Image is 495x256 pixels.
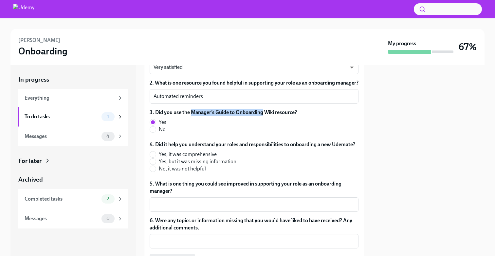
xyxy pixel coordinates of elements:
[154,92,355,100] textarea: Automated reminders
[150,141,355,148] label: 4. Did it help you understand your roles and responsibilities to onboarding a new Udemate?
[18,75,128,84] a: In progress
[13,4,34,14] img: Udemy
[159,126,166,133] span: No
[18,45,67,57] h3: Onboarding
[150,180,358,195] label: 5. What is one thing you could see improved in supporting your role as an onboarding manager?
[18,189,128,209] a: Completed tasks2
[25,133,99,140] div: Messages
[103,196,113,201] span: 2
[25,94,115,102] div: Everything
[18,209,128,228] a: Messages0
[25,215,99,222] div: Messages
[159,151,217,158] span: Yes, it was comprehensive
[388,40,416,47] strong: My progress
[103,114,113,119] span: 1
[159,165,206,172] span: No, it was not helpful
[150,109,297,116] label: 3. Did you use the Manager’s Guide to Onboarding Wiki resource?
[18,175,128,184] a: Archived
[18,37,60,44] h6: [PERSON_NAME]
[18,127,128,146] a: Messages4
[459,41,477,53] h3: 67%
[159,119,166,126] span: Yes
[18,89,128,107] a: Everything
[25,195,99,203] div: Completed tasks
[18,157,42,165] div: For later
[159,158,236,165] span: Yes, but it was missing information
[18,107,128,127] a: To do tasks1
[25,113,99,120] div: To do tasks
[150,79,358,87] label: 2. What is one resource you found helpful in supporting your role as an onboarding manager?
[150,217,358,231] label: 6. Were any topics or information missing that you would have liked to have received? Any additio...
[18,157,128,165] a: For later
[102,216,114,221] span: 0
[102,134,113,139] span: 4
[150,60,358,74] div: Very satisfied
